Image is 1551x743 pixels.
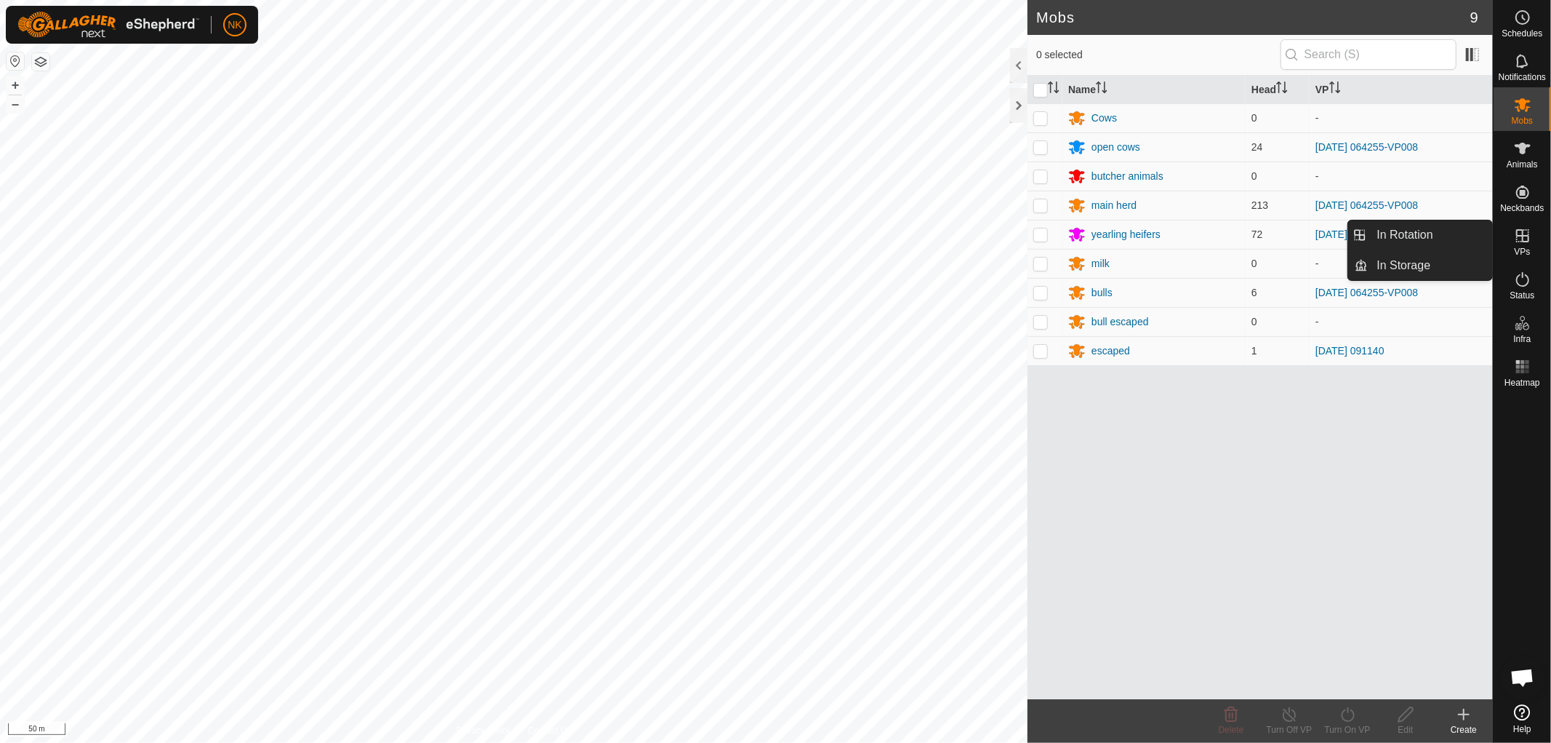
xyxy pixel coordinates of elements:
div: Turn On VP [1318,723,1376,736]
h2: Mobs [1036,9,1470,26]
div: bull escaped [1091,314,1149,330]
span: Delete [1219,725,1244,735]
button: Map Layers [32,53,49,71]
button: – [7,95,24,113]
li: In Rotation [1348,220,1492,250]
span: VPs [1514,247,1530,256]
a: [DATE] 064255-VP008 [1315,287,1418,298]
span: Infra [1513,335,1531,343]
p-sorticon: Activate to sort [1329,84,1341,95]
div: Turn Off VP [1260,723,1318,736]
div: bulls [1091,285,1113,301]
p-sorticon: Activate to sort [1048,84,1059,95]
span: Help [1513,725,1531,734]
a: [DATE] 091140 [1315,345,1384,357]
span: Mobs [1512,116,1533,125]
th: Head [1246,76,1310,104]
span: 0 [1251,112,1257,124]
span: 24 [1251,141,1263,153]
span: 0 selected [1036,47,1281,63]
div: Edit [1376,723,1435,736]
div: milk [1091,256,1110,271]
span: Schedules [1502,29,1542,38]
span: NK [228,17,241,33]
a: [DATE] 064255-VP008 [1315,141,1418,153]
td: - [1310,103,1493,132]
div: main herd [1091,198,1137,213]
a: Help [1494,699,1551,739]
span: 6 [1251,287,1257,298]
div: Create [1435,723,1493,736]
th: Name [1062,76,1246,104]
li: In Storage [1348,251,1492,280]
span: 9 [1470,7,1478,28]
span: Neckbands [1500,204,1544,212]
span: Animals [1507,160,1538,169]
div: Cows [1091,111,1117,126]
p-sorticon: Activate to sort [1096,84,1107,95]
span: Status [1510,291,1534,300]
a: Privacy Policy [457,724,511,737]
div: butcher animals [1091,169,1163,184]
span: 1 [1251,345,1257,357]
span: 0 [1251,316,1257,327]
p-sorticon: Activate to sort [1276,84,1288,95]
button: + [7,76,24,94]
td: - [1310,162,1493,191]
a: In Rotation [1368,220,1493,250]
button: Reset Map [7,52,24,70]
span: 0 [1251,258,1257,269]
a: Contact Us [528,724,571,737]
span: In Storage [1377,257,1431,274]
span: Notifications [1499,73,1546,82]
a: In Storage [1368,251,1493,280]
td: - [1310,307,1493,336]
span: 72 [1251,229,1263,240]
span: In Rotation [1377,226,1433,244]
span: Heatmap [1504,378,1540,387]
div: escaped [1091,343,1130,359]
span: 213 [1251,199,1268,211]
input: Search (S) [1281,39,1456,70]
div: open cows [1091,140,1140,155]
th: VP [1310,76,1493,104]
td: - [1310,249,1493,278]
a: [DATE] 064255-VP008 [1315,229,1418,240]
img: Gallagher Logo [17,12,199,38]
div: Open chat [1501,656,1544,699]
span: 0 [1251,170,1257,182]
a: [DATE] 064255-VP008 [1315,199,1418,211]
div: yearling heifers [1091,227,1161,242]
